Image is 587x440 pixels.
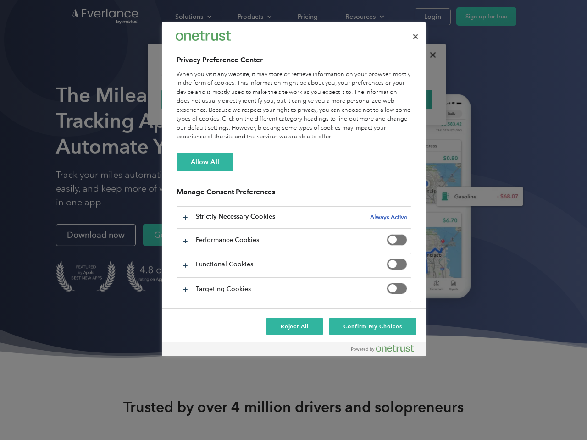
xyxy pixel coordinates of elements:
[176,31,231,40] img: Everlance
[162,22,426,356] div: Privacy Preference Center
[405,27,426,47] button: Close
[162,22,426,356] div: Preference center
[266,318,323,335] button: Reject All
[351,345,414,352] img: Powered by OneTrust Opens in a new Tab
[351,345,421,356] a: Powered by OneTrust Opens in a new Tab
[176,27,231,45] div: Everlance
[177,70,411,142] div: When you visit any website, it may store or retrieve information on your browser, mostly in the f...
[177,55,411,66] h2: Privacy Preference Center
[177,187,411,202] h3: Manage Consent Preferences
[177,153,233,171] button: Allow All
[329,318,416,335] button: Confirm My Choices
